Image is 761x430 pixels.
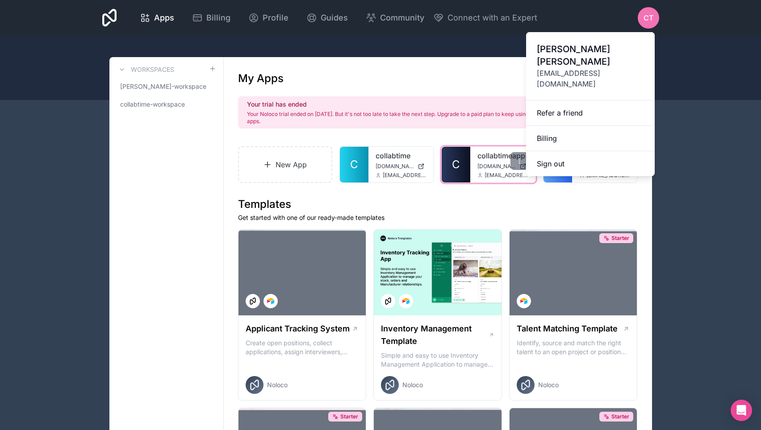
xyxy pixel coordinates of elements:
h1: Templates [238,197,638,211]
a: New App [238,146,333,183]
p: Identify, source and match the right talent to an open project or position with our Talent Matchi... [517,339,630,356]
h1: Talent Matching Template [517,322,618,335]
h3: Workspaces [131,65,174,74]
img: Airtable Logo [402,298,410,305]
a: Billing [185,8,238,28]
span: Noloco [538,380,559,389]
span: Connect with an Expert [447,12,537,24]
a: Refer a friend [526,100,655,126]
span: collabtime-workspace [120,100,185,109]
a: Apps [133,8,181,28]
span: [DOMAIN_NAME] [477,163,516,170]
a: Billing [526,126,655,151]
a: collabtime [376,150,426,161]
img: Airtable Logo [520,298,527,305]
a: collabtimeapp [477,150,528,161]
span: Community [380,12,424,24]
span: [DOMAIN_NAME] [376,163,414,170]
a: C [340,147,368,182]
a: C [442,147,470,182]
span: [EMAIL_ADDRESS][DOMAIN_NAME] [537,68,644,89]
a: [DOMAIN_NAME] [477,163,528,170]
span: [EMAIL_ADDRESS][DOMAIN_NAME] [485,172,528,179]
h1: Applicant Tracking System [246,322,350,335]
span: [EMAIL_ADDRESS][DOMAIN_NAME] [383,172,426,179]
span: Noloco [402,380,423,389]
h2: Your trial has ended [247,100,566,109]
span: Guides [321,12,348,24]
a: Guides [299,8,355,28]
span: Starter [340,413,358,420]
span: C [350,157,358,172]
button: Sign out [526,151,655,176]
span: Profile [263,12,289,24]
p: Get started with one of our ready-made templates [238,213,638,222]
img: Airtable Logo [267,298,274,305]
span: CT [644,12,653,23]
p: Create open positions, collect applications, assign interviewers, centralise candidate feedback a... [246,339,359,356]
span: Starter [611,413,629,420]
span: Starter [611,235,629,242]
span: C [452,157,460,172]
p: Simple and easy to use Inventory Management Application to manage your stock, orders and Manufact... [381,351,494,369]
span: Noloco [267,380,288,389]
span: Billing [206,12,230,24]
h1: Inventory Management Template [381,322,488,347]
a: Workspaces [117,64,174,75]
button: Connect with an Expert [433,12,537,24]
a: Community [359,8,431,28]
span: [PERSON_NAME]-workspace [120,82,206,91]
a: collabtime-workspace [117,96,216,112]
p: Your Noloco trial ended on [DATE]. But it's not too late to take the next step. Upgrade to a paid... [247,111,566,125]
h1: My Apps [238,71,284,86]
a: Profile [241,8,296,28]
a: [DOMAIN_NAME] [376,163,426,170]
span: Apps [154,12,174,24]
a: [PERSON_NAME]-workspace [117,79,216,95]
div: Open Intercom Messenger [731,400,752,421]
span: [PERSON_NAME] [PERSON_NAME] [537,43,644,68]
